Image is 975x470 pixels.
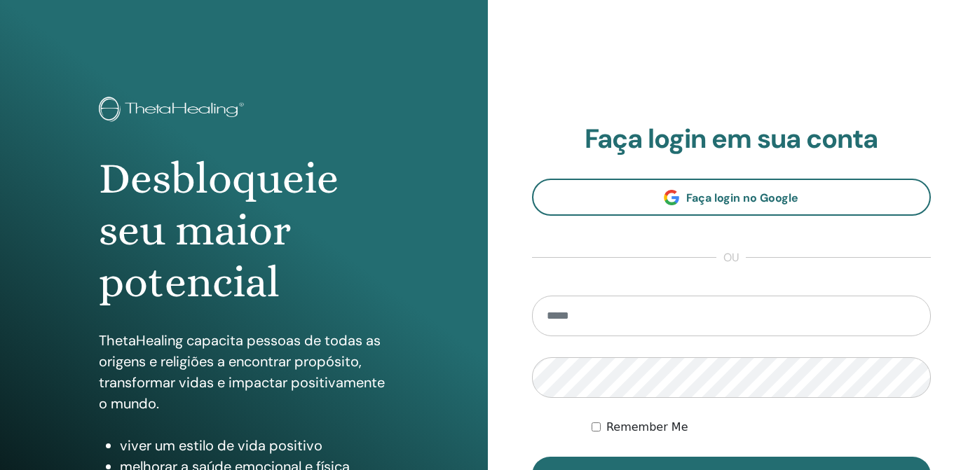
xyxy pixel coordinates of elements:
[99,330,389,414] p: ThetaHealing capacita pessoas de todas as origens e religiões a encontrar propósito, transformar ...
[99,153,389,309] h1: Desbloqueie seu maior potencial
[120,435,389,456] li: viver um estilo de vida positivo
[532,179,932,216] a: Faça login no Google
[532,123,932,155] h2: Faça login em sua conta
[716,249,746,266] span: ou
[592,419,931,436] div: Keep me authenticated indefinitely or until I manually logout
[686,191,798,205] span: Faça login no Google
[606,419,688,436] label: Remember Me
